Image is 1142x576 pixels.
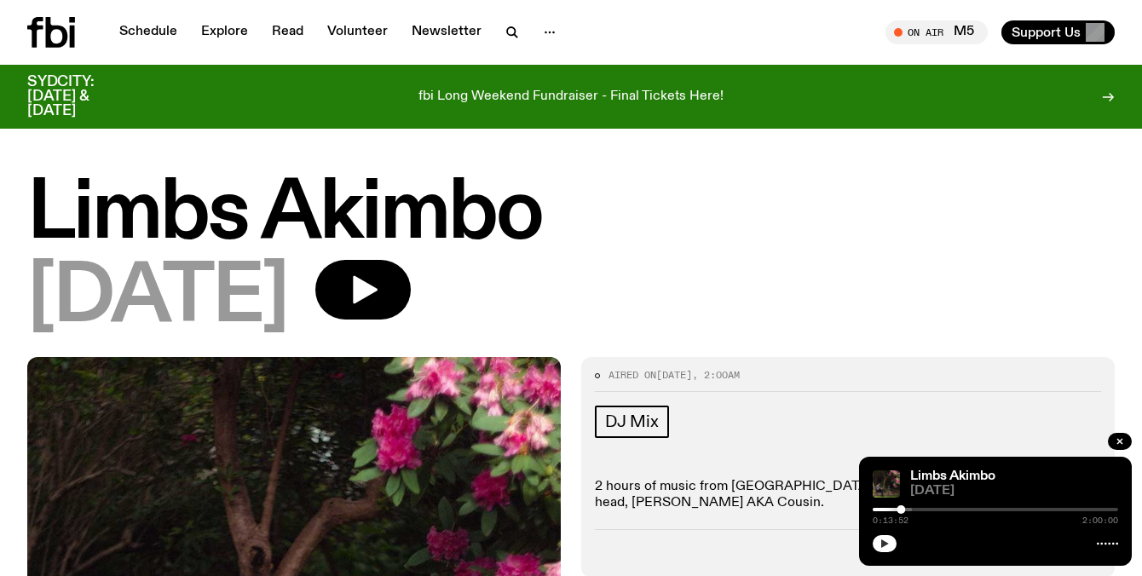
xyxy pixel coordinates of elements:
p: 2 hours of music from [GEOGRAPHIC_DATA]'s Moonshoe Label head, [PERSON_NAME] AKA Cousin. [595,479,1101,511]
a: Read [262,20,314,44]
span: [DATE] [27,260,288,337]
span: 0:13:52 [873,516,908,525]
span: [DATE] [910,485,1118,498]
span: , 2:00am [692,368,740,382]
span: Support Us [1012,25,1081,40]
a: Volunteer [317,20,398,44]
img: Jackson sits at an outdoor table, legs crossed and gazing at a black and brown dog also sitting a... [873,470,900,498]
a: Explore [191,20,258,44]
span: 2:00:00 [1082,516,1118,525]
button: On AirM5 [885,20,988,44]
p: fbi Long Weekend Fundraiser - Final Tickets Here! [418,89,724,105]
button: Support Us [1001,20,1115,44]
span: Aired on [608,368,656,382]
a: Schedule [109,20,187,44]
span: [DATE] [656,368,692,382]
a: Limbs Akimbo [910,469,995,483]
span: DJ Mix [605,412,659,431]
a: Newsletter [401,20,492,44]
a: DJ Mix [595,406,669,438]
h3: SYDCITY: [DATE] & [DATE] [27,75,136,118]
h1: Limbs Akimbo [27,176,1115,253]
